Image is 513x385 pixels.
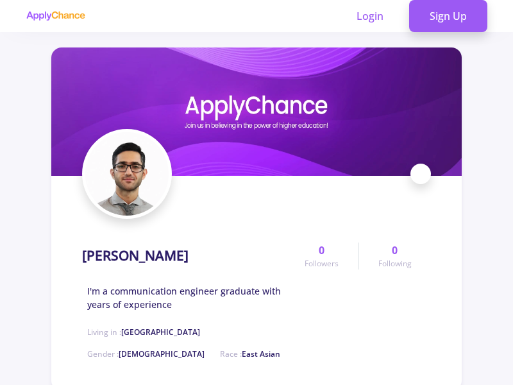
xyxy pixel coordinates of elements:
[285,243,358,269] a: 0Followers
[220,348,280,359] span: Race :
[51,47,462,176] img: Mohammad Yaminicover image
[305,258,339,269] span: Followers
[87,327,200,338] span: Living in :
[85,132,169,216] img: Mohammad Yaminiavatar
[392,243,398,258] span: 0
[87,284,285,311] span: I'm a communication engineer graduate with years of experience
[242,348,280,359] span: East Asian
[82,248,189,264] h1: [PERSON_NAME]
[358,243,431,269] a: 0Following
[121,327,200,338] span: [GEOGRAPHIC_DATA]
[26,11,85,21] img: applychance logo text only
[87,348,205,359] span: Gender :
[378,258,412,269] span: Following
[119,348,205,359] span: [DEMOGRAPHIC_DATA]
[319,243,324,258] span: 0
